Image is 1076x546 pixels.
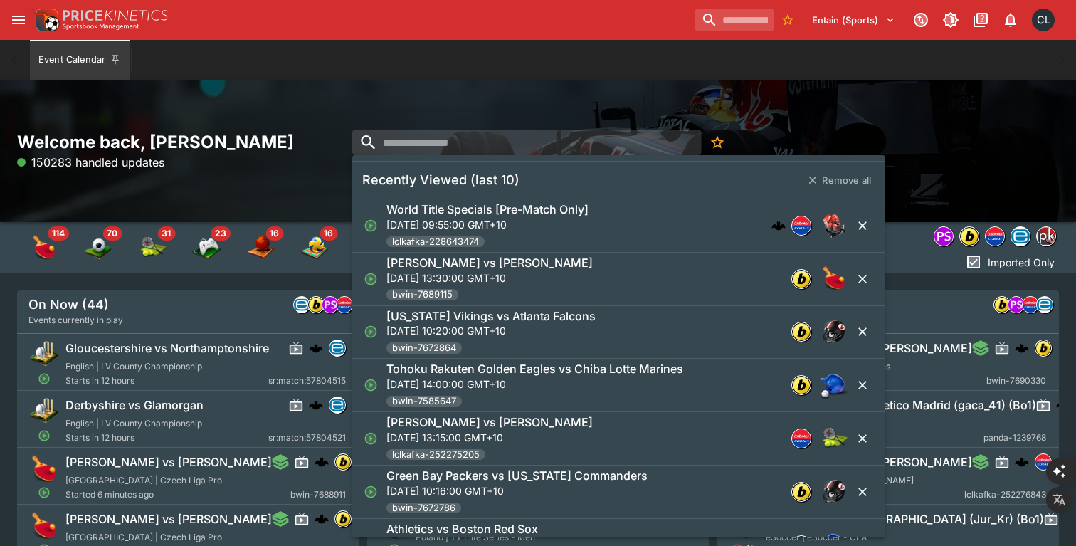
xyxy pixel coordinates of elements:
img: bwin.png [1035,340,1051,356]
img: bwin.png [308,297,324,313]
button: Toggle light/dark mode [938,7,964,33]
div: bwin [307,296,325,313]
span: 16 [320,226,337,241]
p: [DATE] 10:20:00 GMT+10 [386,323,596,338]
img: table_tennis.png [28,510,60,542]
img: bwin.png [994,297,1010,313]
img: bwin.png [792,483,811,501]
img: tennis.png [820,424,848,453]
span: lclkafka-228643474 [386,235,485,249]
h6: Green Bay Packers vs [US_STATE] Commanders [386,468,648,483]
img: logo-cerberus.svg [1015,341,1029,355]
img: betradar.png [1037,297,1053,313]
svg: Open [38,486,51,499]
div: lclkafka [791,429,811,448]
div: bwin [791,269,811,289]
p: 150283 handled updates [17,154,164,171]
img: pandascore.png [322,297,338,313]
div: lclkafka [985,226,1005,246]
span: English | LV County Championship [65,361,202,372]
span: sr:match:57804521 [268,431,346,445]
img: cricket.png [28,397,60,428]
img: betradar.png [329,340,345,356]
img: pandascore.png [934,227,953,246]
div: Basketball [246,233,275,262]
img: table_tennis.png [28,453,60,485]
div: bwin [993,296,1011,313]
input: search [352,130,701,155]
div: cerberus [1056,398,1070,412]
span: 114 [48,226,69,241]
div: bwin [959,226,979,246]
img: lclkafka.png [1035,454,1051,470]
div: bwin [791,322,811,342]
span: lclkafka-252276843 [964,488,1046,502]
span: 70 [102,226,122,241]
button: Notifications [998,7,1023,33]
img: betradar.png [329,397,345,413]
img: logo-cerberus.svg [309,341,323,355]
p: [DATE] 14:00:00 GMT+10 [386,377,683,392]
h6: Derbyshire vs Glamorgan [65,398,204,413]
div: pandascore [934,226,954,246]
h6: [US_STATE] Vikings vs Atlanta Falcons [386,309,596,324]
h6: [PERSON_NAME] vs [PERSON_NAME] [65,512,272,527]
span: 16 [265,226,283,241]
div: bwin [334,453,352,471]
div: Event type filters [931,222,1059,251]
div: cerberus [1015,341,1029,355]
div: pandascore [322,296,339,313]
div: Soccer [84,233,112,262]
img: esports.png [729,510,760,542]
img: pricekinetics.png [1037,227,1055,246]
span: Events currently in play [28,313,123,327]
button: Select Tenant [803,9,904,31]
svg: Open [364,378,378,392]
h6: Tohoku Rakuten Golden Eagles vs Chiba Lotte Marines [386,362,683,377]
span: bwin-7688911 [290,488,346,502]
img: bwin.png [335,511,351,527]
div: Volleyball [300,233,329,262]
img: logo-cerberus.svg [309,398,323,412]
div: Table Tennis [30,233,58,262]
img: logo-cerberus.svg [771,219,786,233]
span: World | TT Cup - Men - Singles [766,361,890,372]
div: bwin [334,510,352,527]
img: lclkafka.png [337,297,352,313]
div: cerberus [315,455,329,469]
span: bwin-7585647 [386,394,462,409]
p: [DATE] 13:30:00 GMT+10 [386,271,593,285]
div: bwin [1035,340,1052,357]
span: Starts in 12 hours [65,431,268,445]
button: open drawer [6,7,31,33]
img: Sportsbook Management [63,23,139,30]
img: table_tennis [30,233,58,262]
p: [DATE] 10:16:00 GMT+10 [386,483,648,498]
span: Poland | TT Elite Series - Men [416,532,535,542]
div: Chad Liu [1032,9,1055,31]
img: logo-cerberus.svg [1056,398,1070,412]
img: logo-cerberus.svg [1015,455,1029,469]
h6: Real Betis (Ostat) - Atletico Madrid (gaca_41) (Bo1) [766,398,1036,413]
span: sr:match:57804515 [268,374,346,388]
svg: Open [364,431,378,446]
img: bwin.png [792,322,811,341]
img: bwin.png [792,270,811,288]
span: lclkafka-252275205 [386,448,485,462]
img: lclkafka.png [792,429,811,448]
img: logo-cerberus.svg [315,455,329,469]
img: lclkafka.png [986,227,1004,246]
img: betradar.png [1011,227,1030,246]
h6: Gloucestershire vs Northamptonshire [65,341,269,356]
span: [GEOGRAPHIC_DATA] | Czech Liga Pro [65,532,222,542]
div: lclkafka [336,296,353,313]
img: baseball.png [820,371,848,399]
div: lclkafka [791,216,811,236]
img: table_tennis.png [379,510,410,542]
div: Esports [192,233,221,262]
img: american_football.png [820,317,848,346]
img: esports [192,233,221,262]
span: [GEOGRAPHIC_DATA] | Czech Liga Pro [65,475,222,485]
img: bwin.png [335,454,351,470]
span: bwin-7690330 [986,374,1046,388]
